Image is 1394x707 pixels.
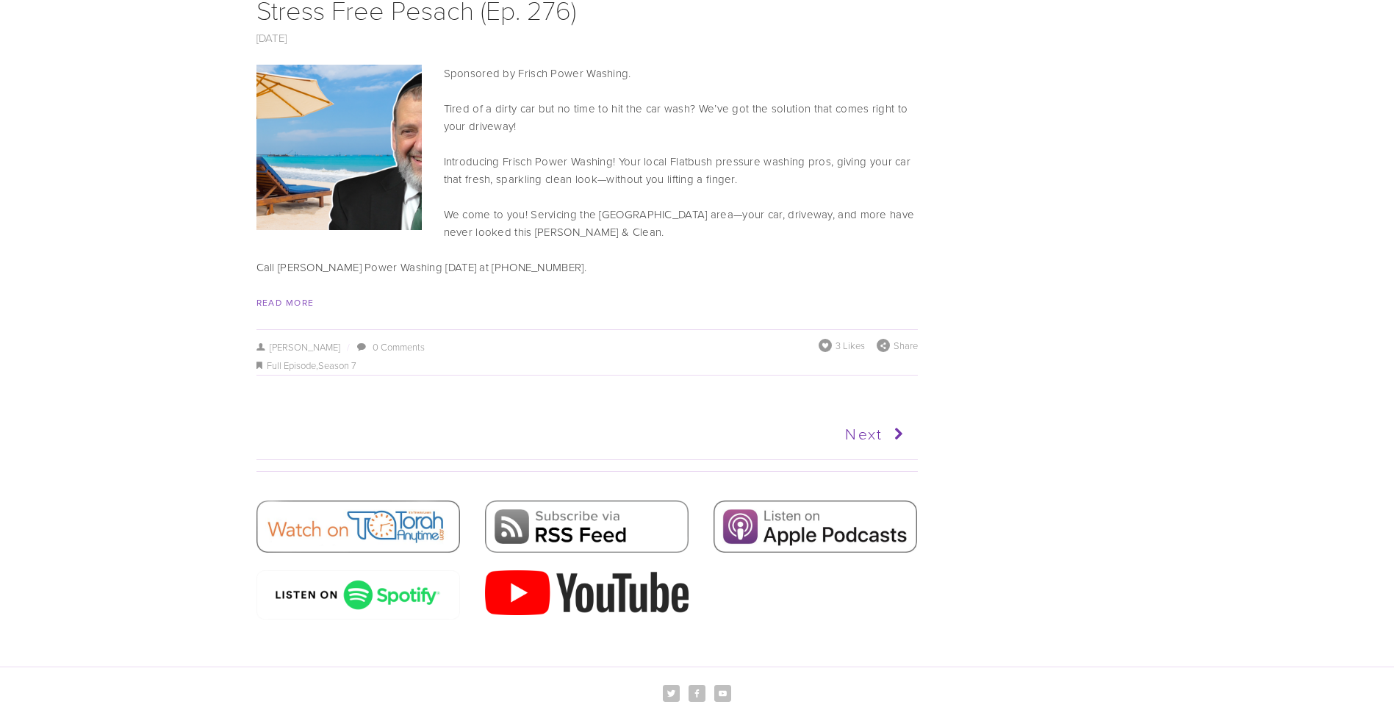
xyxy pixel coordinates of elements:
[256,357,918,375] div: ,
[256,100,918,135] p: Tired of a dirty car but no time to hit the car wash? We’ve got the solution that comes right to ...
[256,340,341,353] a: [PERSON_NAME]
[318,359,356,372] a: Season 7
[485,500,689,553] img: RSS Feed.png
[256,206,918,241] p: We come to you! Servicing the [GEOGRAPHIC_DATA] area—your car, driveway, and more have never look...
[256,65,918,82] p: Sponsored by Frisch Power Washing.
[267,359,316,372] a: Full Episode
[877,339,918,352] div: Share
[256,30,287,46] a: [DATE]
[256,296,315,309] a: Read More
[340,340,355,353] span: /
[373,340,425,353] a: 0 Comments
[256,259,918,276] p: Call [PERSON_NAME] Power Washing [DATE] at [PHONE_NUMBER].
[192,65,486,230] img: Stress Free Pesach (Ep. 276)
[714,500,917,553] img: Apple Podcasts.jpg
[836,339,865,352] span: 3 Likes
[256,153,918,188] p: Introducing Frisch Power Washing! Your local Flatbush pressure washing pros, giving your car that...
[256,570,460,620] img: spotify-podcast-badge-wht-grn-660x160.png
[485,570,689,616] img: 2000px-YouTube_Logo_2017.svg.png
[586,416,910,453] a: Next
